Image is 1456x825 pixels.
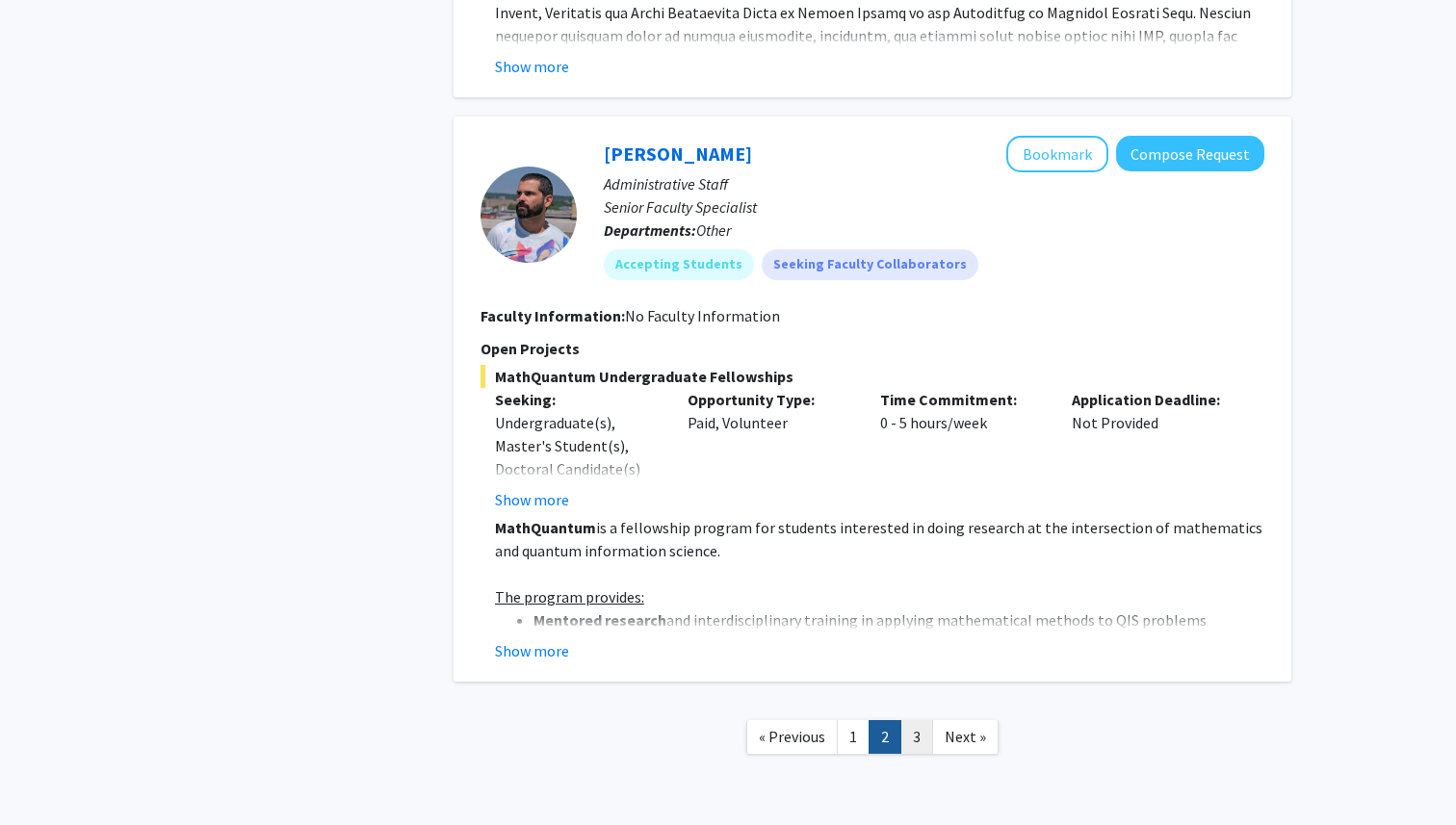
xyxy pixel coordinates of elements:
div: Paid, Volunteer [673,388,866,511]
iframe: Chat [14,738,82,811]
span: MathQuantum Undergraduate Fellowships [481,365,1264,388]
div: 0 - 5 hours/week [866,388,1058,511]
a: 1 [837,720,870,754]
p: Opportunity Type: [688,388,851,411]
button: Show more [495,488,569,511]
p: Application Deadline: [1072,388,1235,411]
a: 3 [900,720,933,754]
b: Departments: [604,220,696,240]
p: Seeking: [495,388,659,411]
span: No Faculty Information [625,306,780,325]
a: [PERSON_NAME] [604,142,752,166]
b: Faculty Information: [481,306,625,325]
p: Open Projects [481,337,1264,360]
mat-chip: Seeking Faculty Collaborators [762,249,978,280]
p: Senior Faculty Specialist [604,195,1264,219]
p: is a fellowship program for students interested in doing research at the intersection of mathemat... [495,516,1264,562]
nav: Page navigation [454,701,1291,779]
span: Other [696,220,731,240]
button: Show more [495,55,569,78]
p: Administrative Staff [604,172,1264,195]
p: Time Commitment: [880,388,1044,411]
a: 2 [869,720,901,754]
li: and interdisciplinary training in applying mathematical methods to QIS problems [533,608,1264,632]
button: Compose Request to Daniel Serrano [1116,136,1264,171]
span: « Previous [759,727,825,746]
a: Previous [746,720,838,754]
div: Not Provided [1057,388,1250,511]
div: Undergraduate(s), Master's Student(s), Doctoral Candidate(s) (PhD, MD, DMD, PharmD, etc.), Postdo... [495,411,659,596]
mat-chip: Accepting Students [604,249,754,280]
span: Next » [945,727,986,746]
button: Add Daniel Serrano to Bookmarks [1006,136,1108,172]
a: Next [932,720,999,754]
u: The program provides: [495,587,644,606]
strong: MathQuantum [495,518,596,537]
strong: Mentored research [533,610,666,630]
button: Show more [495,639,569,662]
